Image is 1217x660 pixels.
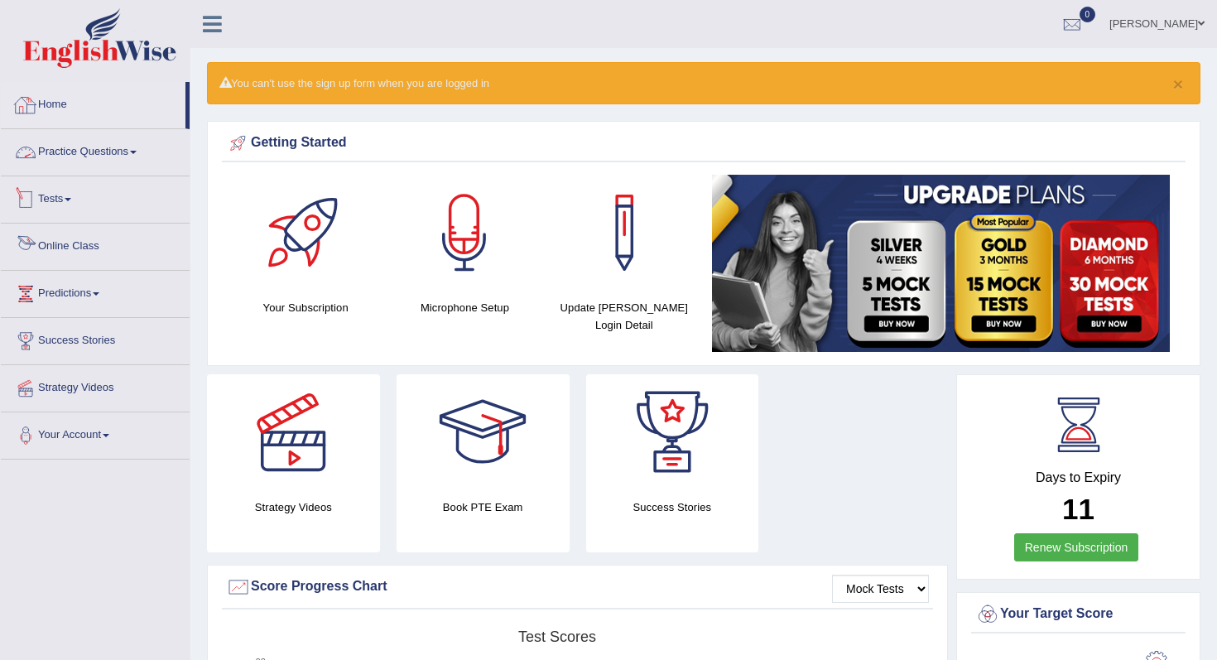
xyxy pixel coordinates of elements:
[1014,533,1139,561] a: Renew Subscription
[226,575,929,600] div: Score Progress Chart
[1,224,190,265] a: Online Class
[207,499,380,516] h4: Strategy Videos
[1,129,190,171] a: Practice Questions
[975,470,1181,485] h4: Days to Expiry
[1062,493,1094,525] b: 11
[1,82,185,123] a: Home
[1173,75,1183,93] button: ×
[586,499,759,516] h4: Success Stories
[1,365,190,407] a: Strategy Videos
[1,318,190,359] a: Success Stories
[1,412,190,454] a: Your Account
[518,629,596,645] tspan: Test scores
[397,499,570,516] h4: Book PTE Exam
[1,176,190,218] a: Tests
[393,299,536,316] h4: Microphone Setup
[1,271,190,312] a: Predictions
[207,62,1200,104] div: You can't use the sign up form when you are logged in
[712,175,1170,352] img: small5.jpg
[234,299,377,316] h4: Your Subscription
[226,131,1181,156] div: Getting Started
[553,299,695,334] h4: Update [PERSON_NAME] Login Detail
[1080,7,1096,22] span: 0
[975,602,1181,627] div: Your Target Score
